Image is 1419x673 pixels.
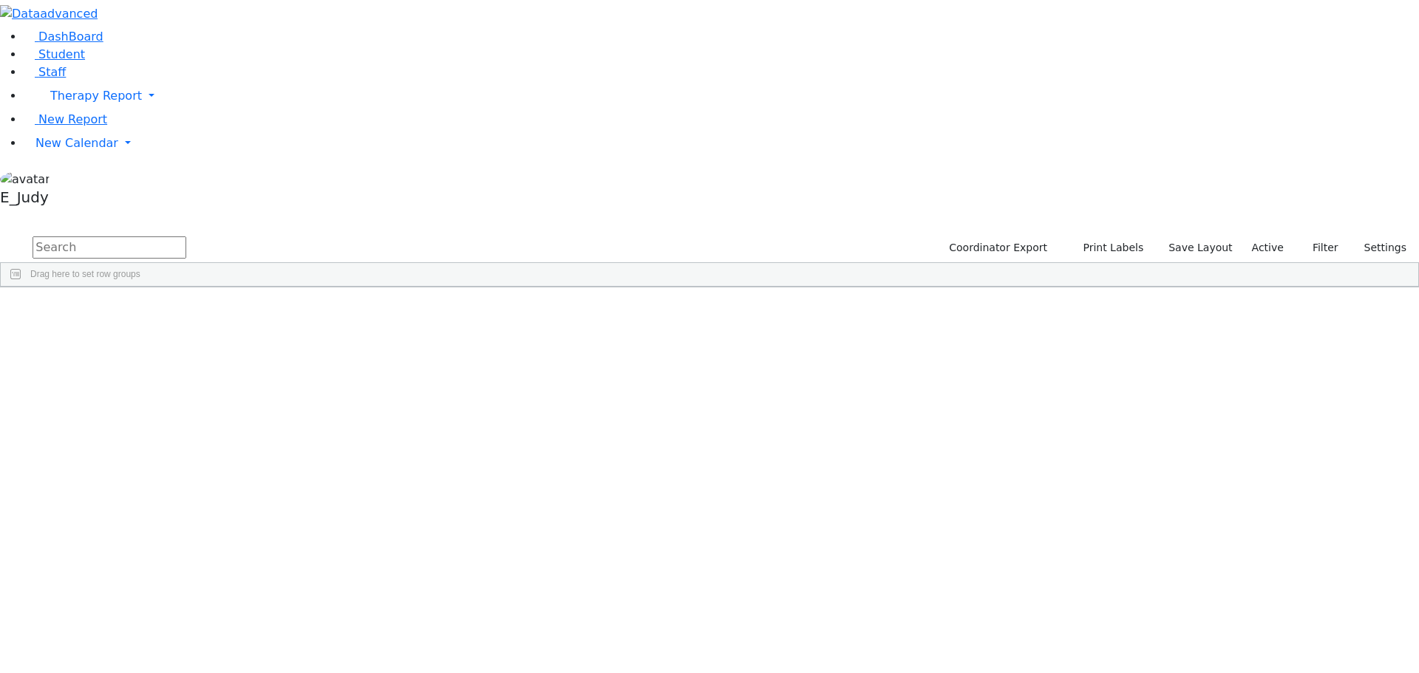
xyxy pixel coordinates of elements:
input: Search [33,236,186,259]
button: Print Labels [1066,236,1150,259]
button: Settings [1345,236,1413,259]
span: New Calendar [35,136,118,150]
a: DashBoard [24,30,103,44]
button: Coordinator Export [939,236,1054,259]
button: Filter [1293,236,1345,259]
label: Active [1245,236,1290,259]
span: DashBoard [38,30,103,44]
a: New Calendar [24,129,1419,158]
a: Staff [24,65,66,79]
span: Staff [38,65,66,79]
span: Student [38,47,85,61]
span: New Report [38,112,107,126]
a: New Report [24,112,107,126]
span: Drag here to set row groups [30,269,140,279]
a: Therapy Report [24,81,1419,111]
a: Student [24,47,85,61]
button: Save Layout [1162,236,1239,259]
span: Therapy Report [50,89,142,103]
